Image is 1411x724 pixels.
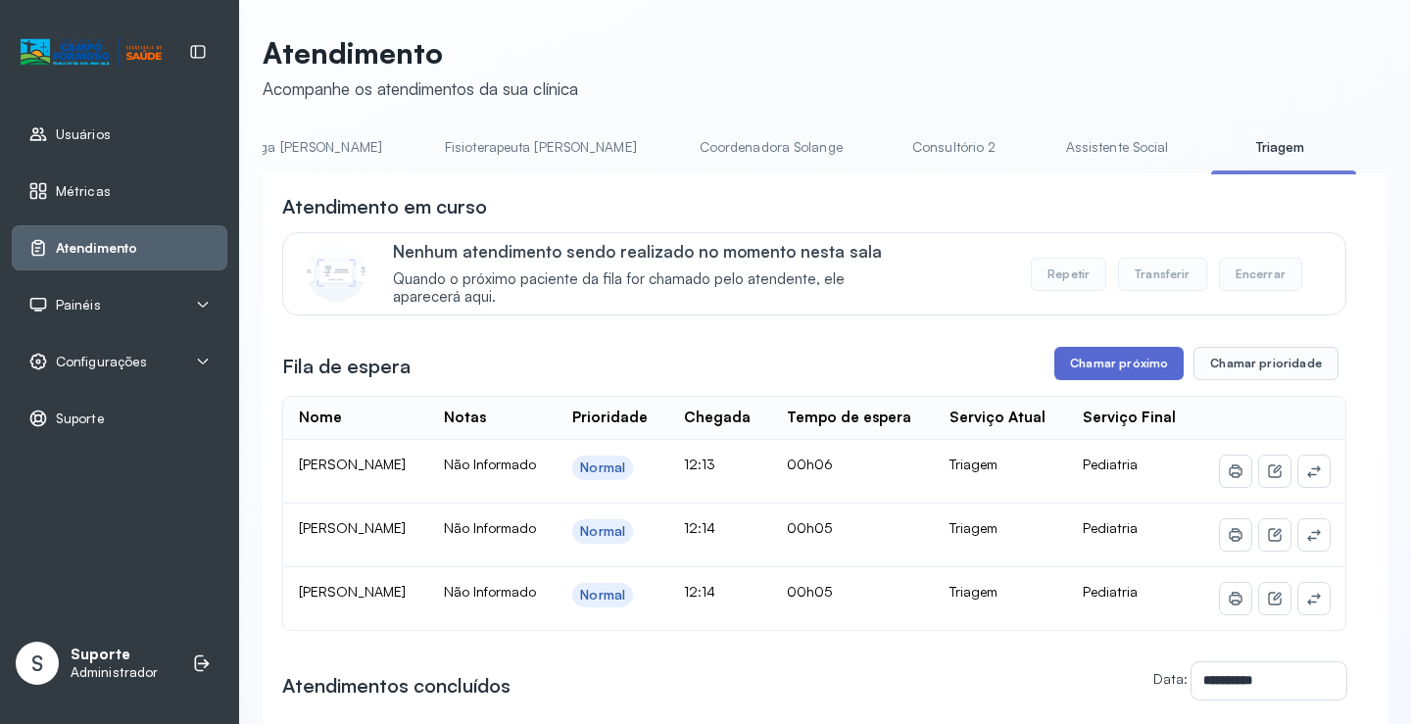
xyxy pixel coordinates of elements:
div: Triagem [949,456,1051,473]
span: Usuários [56,126,111,143]
a: Coordenadora Solange [680,131,862,164]
span: Não Informado [444,456,536,472]
a: Atendimento [28,238,211,258]
span: Configurações [56,354,147,370]
div: Normal [580,523,625,540]
div: Normal [580,459,625,476]
h3: Atendimentos concluídos [282,672,511,700]
span: 12:14 [684,519,715,536]
div: Triagem [949,583,1051,601]
div: Triagem [949,519,1051,537]
a: Triagem [1211,131,1348,164]
a: Usuários [28,124,211,144]
div: Acompanhe os atendimentos da sua clínica [263,78,578,99]
span: 00h06 [787,456,833,472]
span: Pediatria [1083,583,1138,600]
span: 12:13 [684,456,715,472]
a: Consultório 2 [886,131,1023,164]
div: Chegada [684,409,751,427]
span: Atendimento [56,240,137,257]
p: Nenhum atendimento sendo realizado no momento nesta sala [393,241,911,262]
h3: Atendimento em curso [282,193,487,220]
a: Assistente Social [1046,131,1189,164]
p: Suporte [71,646,158,664]
button: Repetir [1031,258,1106,291]
p: Administrador [71,664,158,681]
span: [PERSON_NAME] [299,583,406,600]
span: Suporte [56,410,105,427]
button: Encerrar [1219,258,1302,291]
div: Normal [580,587,625,603]
button: Transferir [1118,258,1207,291]
span: Não Informado [444,583,536,600]
p: Atendimento [263,35,578,71]
label: Data: [1153,670,1188,687]
div: Nome [299,409,342,427]
span: [PERSON_NAME] [299,519,406,536]
div: Serviço Atual [949,409,1046,427]
span: [PERSON_NAME] [299,456,406,472]
span: Pediatria [1083,519,1138,536]
h3: Fila de espera [282,353,411,380]
span: Painéis [56,297,101,314]
span: 00h05 [787,519,832,536]
span: Quando o próximo paciente da fila for chamado pelo atendente, ele aparecerá aqui. [393,270,911,308]
div: Serviço Final [1083,409,1176,427]
div: Tempo de espera [787,409,911,427]
img: Imagem de CalloutCard [307,243,365,302]
div: Prioridade [572,409,648,427]
span: Métricas [56,183,111,200]
span: 00h05 [787,583,832,600]
div: Notas [444,409,486,427]
a: Fisioterapeuta [PERSON_NAME] [425,131,657,164]
button: Chamar próximo [1054,347,1184,380]
span: Não Informado [444,519,536,536]
img: Logotipo do estabelecimento [21,36,162,69]
button: Chamar prioridade [1193,347,1338,380]
a: Psicologa [PERSON_NAME] [197,131,402,164]
span: 12:14 [684,583,715,600]
a: Métricas [28,181,211,201]
span: Pediatria [1083,456,1138,472]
